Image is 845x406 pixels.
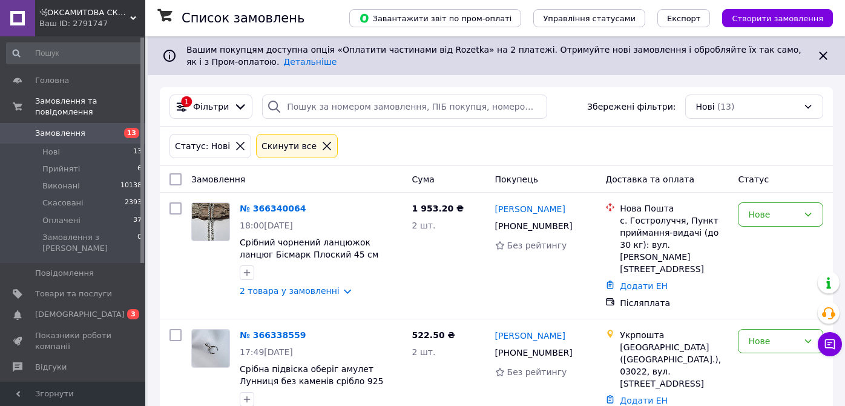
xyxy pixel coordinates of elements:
span: 2 шт. [412,221,436,230]
span: Замовлення та повідомлення [35,96,145,118]
span: 0 [137,232,142,254]
div: Нове [748,334,798,348]
span: Доставка та оплата [605,175,694,184]
div: Нова Пошта [620,202,728,215]
a: Додати ЕН [620,396,668,405]
a: [PERSON_NAME] [495,330,565,342]
span: Збережені фільтри: [587,101,676,113]
span: Завантажити звіт по пром-оплаті [359,13,511,24]
span: 6 [137,164,142,175]
span: Нові [695,101,714,113]
span: ꧁ОКСАМИТОВА СКРИНЬКА ꧂ [39,7,130,18]
button: Завантажити звіт по пром-оплаті [349,9,521,27]
span: Cума [412,175,435,184]
a: Додати ЕН [620,281,668,291]
span: Управління статусами [543,14,636,23]
img: Фото товару [192,330,229,367]
span: Повідомлення [35,268,94,279]
span: Відгуки [35,362,67,373]
div: Ваш ID: 2791747 [39,18,145,29]
span: 522.50 ₴ [412,330,455,340]
div: Нове [748,208,798,221]
a: Срібна підвіска оберіг амулет Лунниця без каменів срібло 925 проби Родоване 89075 0.63г [240,364,384,398]
span: 1 953.20 ₴ [412,204,464,213]
span: Створити замовлення [732,14,823,23]
span: Без рейтингу [507,367,567,377]
span: Товари та послуги [35,288,112,299]
span: 3 [127,309,139,319]
span: Замовлення з [PERSON_NAME] [42,232,137,254]
span: 37 [133,215,142,226]
button: Управління статусами [533,9,645,27]
a: № 366338559 [240,330,306,340]
span: Виконані [42,181,80,191]
span: Показники роботи компанії [35,330,112,352]
div: Укрпошта [620,329,728,341]
span: Головна [35,75,69,86]
a: Детальніше [283,57,337,67]
span: 13 [124,128,139,138]
a: Фото товару [191,202,230,241]
span: Вашим покупцям доступна опція «Оплатити частинами від Rozetka» на 2 платежі. Отримуйте нові замов... [186,45,801,67]
span: Без рейтингу [507,241,567,250]
span: 2 шт. [412,347,436,357]
span: [DEMOGRAPHIC_DATA] [35,309,125,320]
span: 10138 [120,181,142,191]
button: Експорт [657,9,711,27]
span: Покупець [495,175,538,184]
div: с. Гостролуччя, Пункт приймання-видачі (до 30 кг): вул. [PERSON_NAME][STREET_ADDRESS] [620,215,728,275]
span: Експорт [667,14,701,23]
span: [PHONE_NUMBER] [495,348,573,358]
div: Статус: Нові [173,139,232,153]
button: Створити замовлення [722,9,833,27]
span: 2393 [125,198,142,208]
a: Фото товару [191,329,230,368]
a: Створити замовлення [710,13,833,22]
button: Чат з покупцем [818,332,842,356]
span: Скасовані [42,198,84,208]
a: [PERSON_NAME] [495,203,565,215]
a: № 366340064 [240,204,306,213]
span: Статус [738,175,769,184]
span: 17:49[DATE] [240,347,293,357]
span: Замовлення [191,175,245,184]
h1: Список замовлень [182,11,304,25]
span: (13) [717,102,735,111]
div: [GEOGRAPHIC_DATA] ([GEOGRAPHIC_DATA].), 03022, вул. [STREET_ADDRESS] [620,341,728,390]
span: Замовлення [35,128,85,139]
span: 13 [133,147,142,158]
a: Срібний чорнений ланцюжок ланцюг Бісмарк Плоский 45 см 9.43г срібло 925 проби Чорнений л11 [240,238,389,284]
span: Нові [42,147,60,158]
span: 18:00[DATE] [240,221,293,230]
span: Фільтри [193,101,229,113]
div: Післяплата [620,297,728,309]
a: 2 товара у замовленні [240,286,340,296]
div: Cкинути все [259,139,319,153]
input: Пошук [6,42,143,64]
img: Фото товару [192,203,229,241]
span: Прийняті [42,164,80,175]
input: Пошук за номером замовлення, ПІБ покупця, номером телефону, Email, номером накладної [262,95,547,119]
span: Оплачені [42,215,81,226]
span: [PHONE_NUMBER] [495,221,573,231]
